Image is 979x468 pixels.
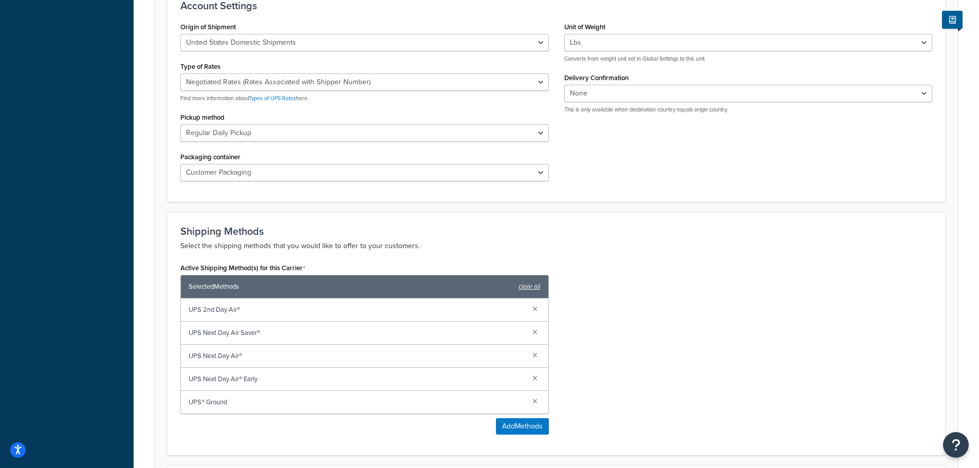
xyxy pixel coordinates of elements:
[189,349,524,363] span: UPS Next Day Air®
[564,106,933,114] p: This is only available when destination country equals origin country
[496,418,549,435] button: AddMethods
[519,279,541,294] a: clear all
[564,55,933,63] p: Converts from weight unit set in Global Settings to this unit
[564,23,605,31] label: Unit of Weight
[189,303,524,317] span: UPS 2nd Day Air®
[189,326,524,340] span: UPS Next Day Air Saver®
[180,264,305,272] label: Active Shipping Method(s) for this Carrier
[564,74,629,82] label: Delivery Confirmation
[180,114,225,121] label: Pickup method
[180,95,549,102] p: Find more information about here.
[189,372,524,386] span: UPS Next Day Air® Early
[180,23,236,31] label: Origin of Shipment
[180,240,932,252] p: Select the shipping methods that you would like to offer to your customers.
[180,63,220,70] label: Type of Rates
[942,11,963,29] button: Show Help Docs
[189,279,513,294] span: Selected Methods
[180,153,241,161] label: Packaging container
[943,432,969,458] button: Open Resource Center
[189,395,524,409] span: UPS® Ground
[180,226,932,237] h3: Shipping Methods
[249,94,296,102] a: Types of UPS Rates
